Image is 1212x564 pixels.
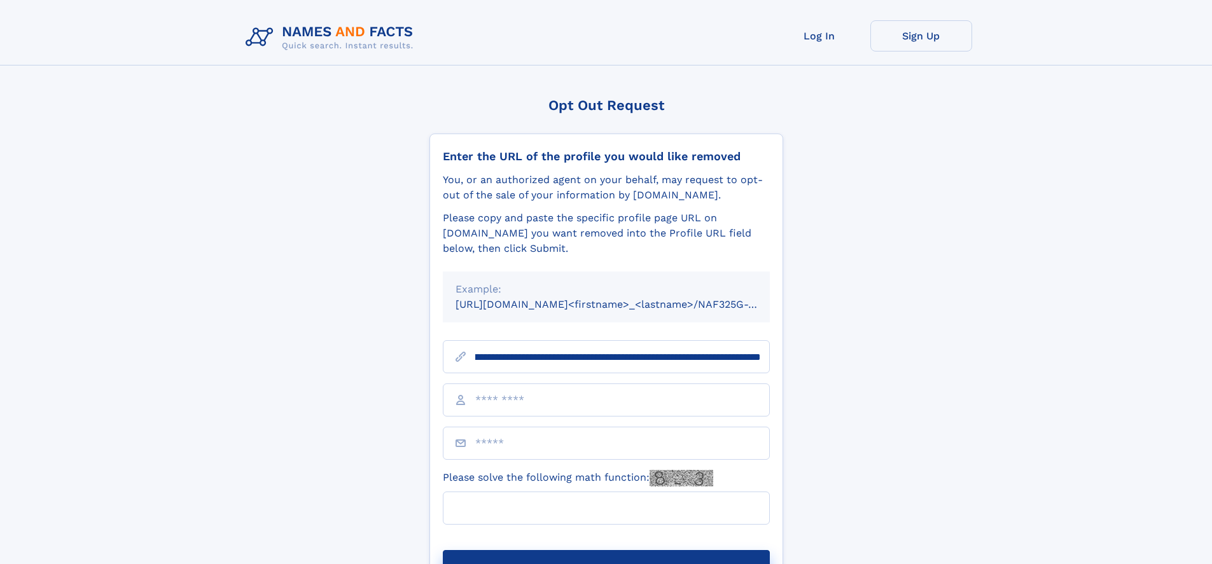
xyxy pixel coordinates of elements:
[456,298,794,310] small: [URL][DOMAIN_NAME]<firstname>_<lastname>/NAF325G-xxxxxxxx
[429,97,783,113] div: Opt Out Request
[443,149,770,163] div: Enter the URL of the profile you would like removed
[456,282,757,297] div: Example:
[443,470,713,486] label: Please solve the following math function:
[769,20,870,52] a: Log In
[240,20,424,55] img: Logo Names and Facts
[443,172,770,203] div: You, or an authorized agent on your behalf, may request to opt-out of the sale of your informatio...
[870,20,972,52] a: Sign Up
[443,210,770,256] div: Please copy and paste the specific profile page URL on [DOMAIN_NAME] you want removed into the Pr...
